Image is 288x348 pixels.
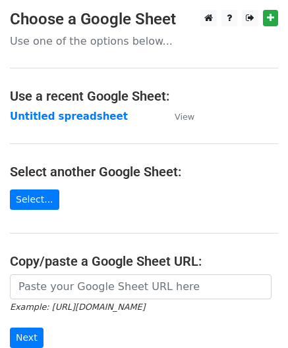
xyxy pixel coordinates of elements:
p: Use one of the options below... [10,34,278,48]
a: Untitled spreadsheet [10,111,128,122]
small: View [175,112,194,122]
small: Example: [URL][DOMAIN_NAME] [10,302,145,312]
h4: Select another Google Sheet: [10,164,278,180]
h4: Copy/paste a Google Sheet URL: [10,253,278,269]
h4: Use a recent Google Sheet: [10,88,278,104]
input: Next [10,328,43,348]
input: Paste your Google Sheet URL here [10,274,272,299]
a: View [161,111,194,122]
h3: Choose a Google Sheet [10,10,278,29]
a: Select... [10,189,59,210]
